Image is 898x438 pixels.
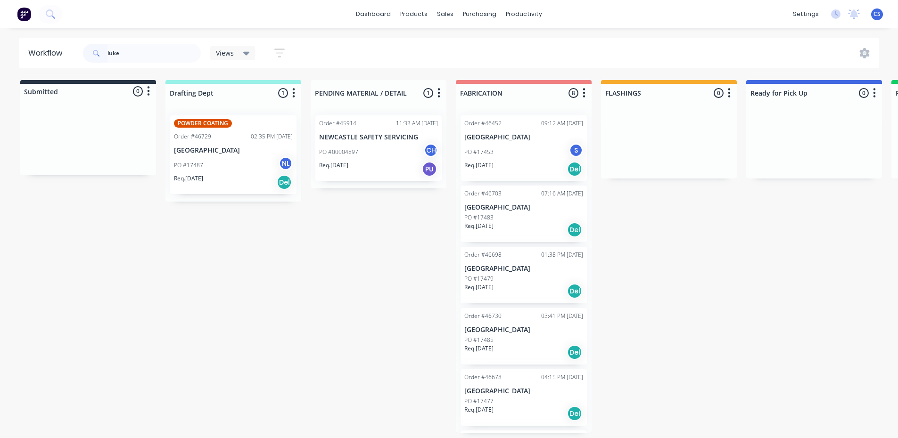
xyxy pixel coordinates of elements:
div: 07:16 AM [DATE] [541,189,583,198]
div: Del [567,406,582,421]
div: S [569,143,583,157]
p: PO #17487 [174,161,203,170]
p: PO #17453 [464,148,494,156]
p: NEWCASTLE SAFETY SERVICING [319,133,438,141]
div: productivity [501,7,547,21]
div: Order #46730 [464,312,502,320]
div: 04:15 PM [DATE] [541,373,583,381]
div: Del [567,162,582,177]
div: PU [422,162,437,177]
p: Req. [DATE] [174,174,203,183]
div: Workflow [28,48,67,59]
div: Order #45914 [319,119,356,128]
div: Order #46678 [464,373,502,381]
div: 02:35 PM [DATE] [251,132,293,141]
div: Order #46703 [464,189,502,198]
div: 09:12 AM [DATE] [541,119,583,128]
div: settings [788,7,824,21]
div: Del [567,345,582,360]
a: dashboard [351,7,395,21]
p: PO #17483 [464,213,494,222]
div: Order #46698 [464,251,502,259]
p: [GEOGRAPHIC_DATA] [464,265,583,273]
div: Del [277,175,292,190]
div: Del [567,284,582,299]
p: PO #17485 [464,336,494,344]
div: 03:41 PM [DATE] [541,312,583,320]
p: Req. [DATE] [464,161,494,170]
p: Req. [DATE] [464,344,494,353]
div: Order #46729 [174,132,211,141]
div: Order #4669801:38 PM [DATE][GEOGRAPHIC_DATA]PO #17479Req.[DATE]Del [461,247,587,303]
div: products [395,7,432,21]
div: Order #4645209:12 AM [DATE][GEOGRAPHIC_DATA]PO #17453SReq.[DATE]Del [461,115,587,181]
span: Views [216,48,234,58]
p: PO #00004897 [319,148,358,156]
p: [GEOGRAPHIC_DATA] [464,387,583,395]
p: [GEOGRAPHIC_DATA] [174,146,293,154]
div: Order #4667804:15 PM [DATE][GEOGRAPHIC_DATA]PO #17477Req.[DATE]Del [461,369,587,426]
div: 11:33 AM [DATE] [396,119,438,128]
div: POWDER COATINGOrder #4672902:35 PM [DATE][GEOGRAPHIC_DATA]PO #17487NLReq.[DATE]Del [170,115,297,194]
div: sales [432,7,458,21]
div: purchasing [458,7,501,21]
span: CS [873,10,881,18]
p: PO #17477 [464,397,494,406]
img: Factory [17,7,31,21]
div: Order #46452 [464,119,502,128]
p: Req. [DATE] [319,161,348,170]
p: PO #17479 [464,275,494,283]
p: Req. [DATE] [464,406,494,414]
input: Search for orders... [107,44,201,63]
div: Order #4673003:41 PM [DATE][GEOGRAPHIC_DATA]PO #17485Req.[DATE]Del [461,308,587,365]
div: Order #4670307:16 AM [DATE][GEOGRAPHIC_DATA]PO #17483Req.[DATE]Del [461,186,587,242]
div: Del [567,222,582,237]
p: [GEOGRAPHIC_DATA] [464,133,583,141]
p: [GEOGRAPHIC_DATA] [464,203,583,211]
div: POWDER COATING [174,119,232,128]
div: Order #4591411:33 AM [DATE]NEWCASTLE SAFETY SERVICINGPO #00004897CHReq.[DATE]PU [315,115,442,181]
div: CH [424,143,438,157]
p: Req. [DATE] [464,222,494,230]
p: [GEOGRAPHIC_DATA] [464,326,583,334]
div: NL [279,156,293,170]
div: 01:38 PM [DATE] [541,251,583,259]
p: Req. [DATE] [464,283,494,292]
